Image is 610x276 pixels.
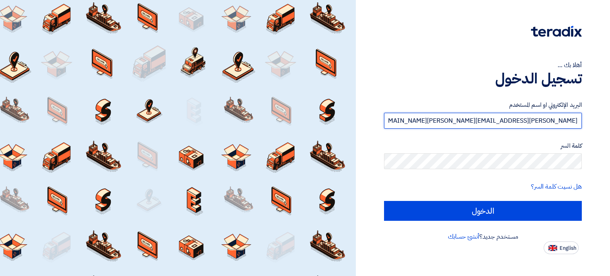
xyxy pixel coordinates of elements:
[384,201,582,221] input: الدخول
[384,70,582,87] h1: تسجيل الدخول
[560,245,576,251] span: English
[384,232,582,241] div: مستخدم جديد؟
[448,232,479,241] a: أنشئ حسابك
[384,141,582,151] label: كلمة السر
[531,182,582,191] a: هل نسيت كلمة السر؟
[548,245,557,251] img: en-US.png
[384,100,582,110] label: البريد الإلكتروني او اسم المستخدم
[531,26,582,37] img: Teradix logo
[544,241,579,254] button: English
[384,113,582,129] input: أدخل بريد العمل الإلكتروني او اسم المستخدم الخاص بك ...
[384,60,582,70] div: أهلا بك ...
